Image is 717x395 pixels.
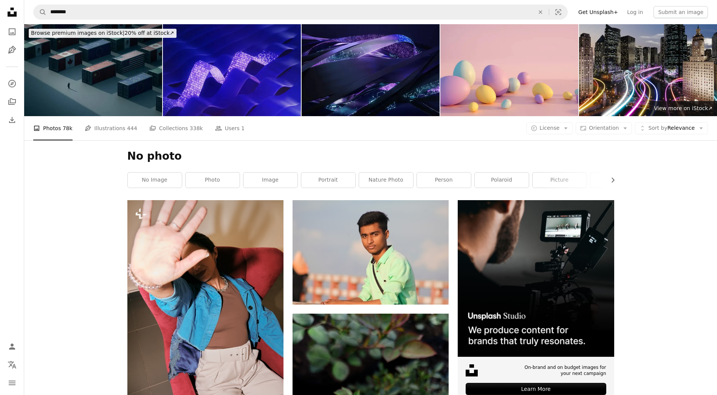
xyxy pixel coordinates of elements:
[466,383,606,395] div: Learn More
[527,122,573,134] button: License
[127,124,137,132] span: 444
[649,101,717,116] a: View more on iStock↗
[301,173,355,188] a: portrait
[31,30,124,36] span: Browse premium images on iStock |
[417,173,471,188] a: person
[5,112,20,128] a: Download History
[589,125,619,131] span: Orientation
[128,173,182,188] a: no image
[127,149,614,163] h1: No photo
[24,24,181,42] a: Browse premium images on iStock|20% off at iStock↗
[241,124,245,132] span: 1
[5,357,20,372] button: Language
[33,5,568,20] form: Find visuals sitewide
[190,124,203,132] span: 338k
[5,76,20,91] a: Explore
[532,5,549,19] button: Clear
[163,24,301,116] img: Abstract digital technology background
[648,124,695,132] span: Relevance
[359,173,413,188] a: nature photo
[302,24,440,116] img: Abstract digital technology background
[215,116,245,140] a: Users 1
[127,314,283,321] a: A man sitting in a red chair with his hand up
[5,339,20,354] a: Log in / Sign up
[533,173,587,188] a: picture
[549,5,567,19] button: Visual search
[520,364,606,377] span: On-brand and on budget images for your next campaign
[293,200,449,304] img: a man in a green shirt
[654,6,708,18] button: Submit an image
[440,24,578,116] img: Pastel coloured easter eggs
[606,173,614,188] button: scroll list to the right
[635,122,708,134] button: Sort byRelevance
[24,24,162,116] img: Shipping Containers Covered in flags – Symbolizing Trade Tariffs and Global Trade Challenges
[654,105,712,111] span: View more on iStock ↗
[574,6,623,18] a: Get Unsplash+
[5,94,20,109] a: Collections
[590,173,644,188] a: nature
[243,173,297,188] a: image
[5,375,20,390] button: Menu
[623,6,647,18] a: Log in
[34,5,46,19] button: Search Unsplash
[85,116,137,140] a: Illustrations 444
[475,173,529,188] a: polaroid
[186,173,240,188] a: photo
[149,116,203,140] a: Collections 338k
[458,200,614,356] img: file-1715652217532-464736461acbimage
[579,24,717,116] img: Smart city with glowing light trails
[648,125,667,131] span: Sort by
[576,122,632,134] button: Orientation
[31,30,174,36] span: 20% off at iStock ↗
[293,249,449,255] a: a man in a green shirt
[5,24,20,39] a: Photos
[540,125,560,131] span: License
[466,364,478,376] img: file-1631678316303-ed18b8b5cb9cimage
[5,42,20,58] a: Illustrations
